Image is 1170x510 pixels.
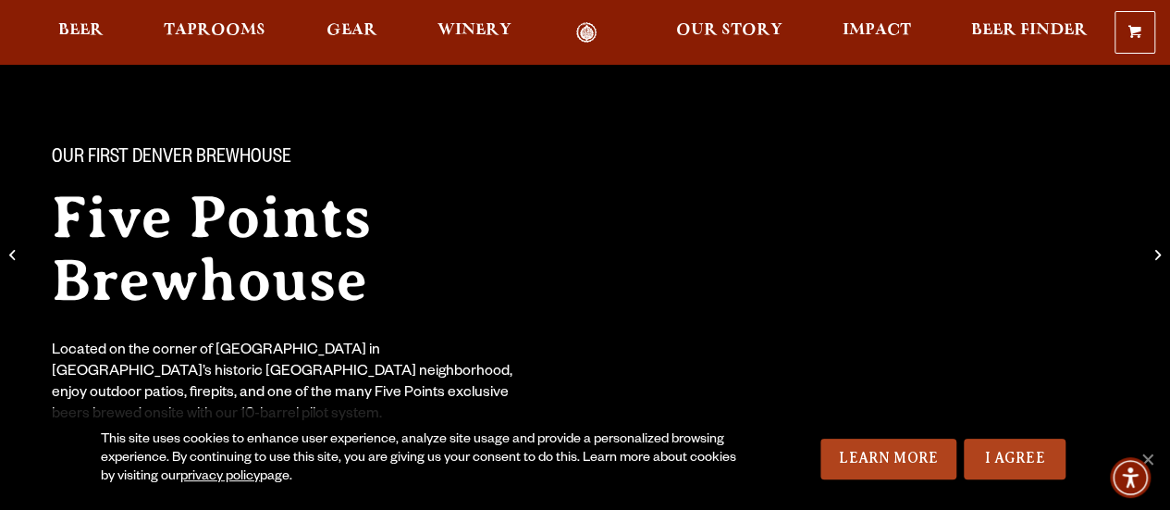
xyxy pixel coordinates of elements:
a: Beer Finder [959,22,1100,44]
span: Winery [437,23,511,38]
span: Our First Denver Brewhouse [52,147,291,171]
a: I Agree [964,439,1065,479]
a: Winery [425,22,523,44]
a: Odell Home [552,22,622,44]
a: Taprooms [152,22,277,44]
a: Impact [831,22,923,44]
div: Located on the corner of [GEOGRAPHIC_DATA] in [GEOGRAPHIC_DATA]’s historic [GEOGRAPHIC_DATA] neig... [52,342,525,427]
span: Beer Finder [971,23,1088,38]
a: Our Story [664,22,794,44]
div: Accessibility Menu [1110,457,1151,498]
span: Taprooms [164,23,265,38]
h2: Five Points Brewhouse [52,186,629,312]
a: Gear [314,22,389,44]
div: This site uses cookies to enhance user experience, analyze site usage and provide a personalized ... [101,431,747,487]
span: Gear [326,23,377,38]
span: Our Story [676,23,782,38]
span: Beer [58,23,104,38]
a: privacy policy [180,470,260,485]
span: Impact [843,23,911,38]
a: Learn More [820,439,956,479]
a: Beer [46,22,116,44]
